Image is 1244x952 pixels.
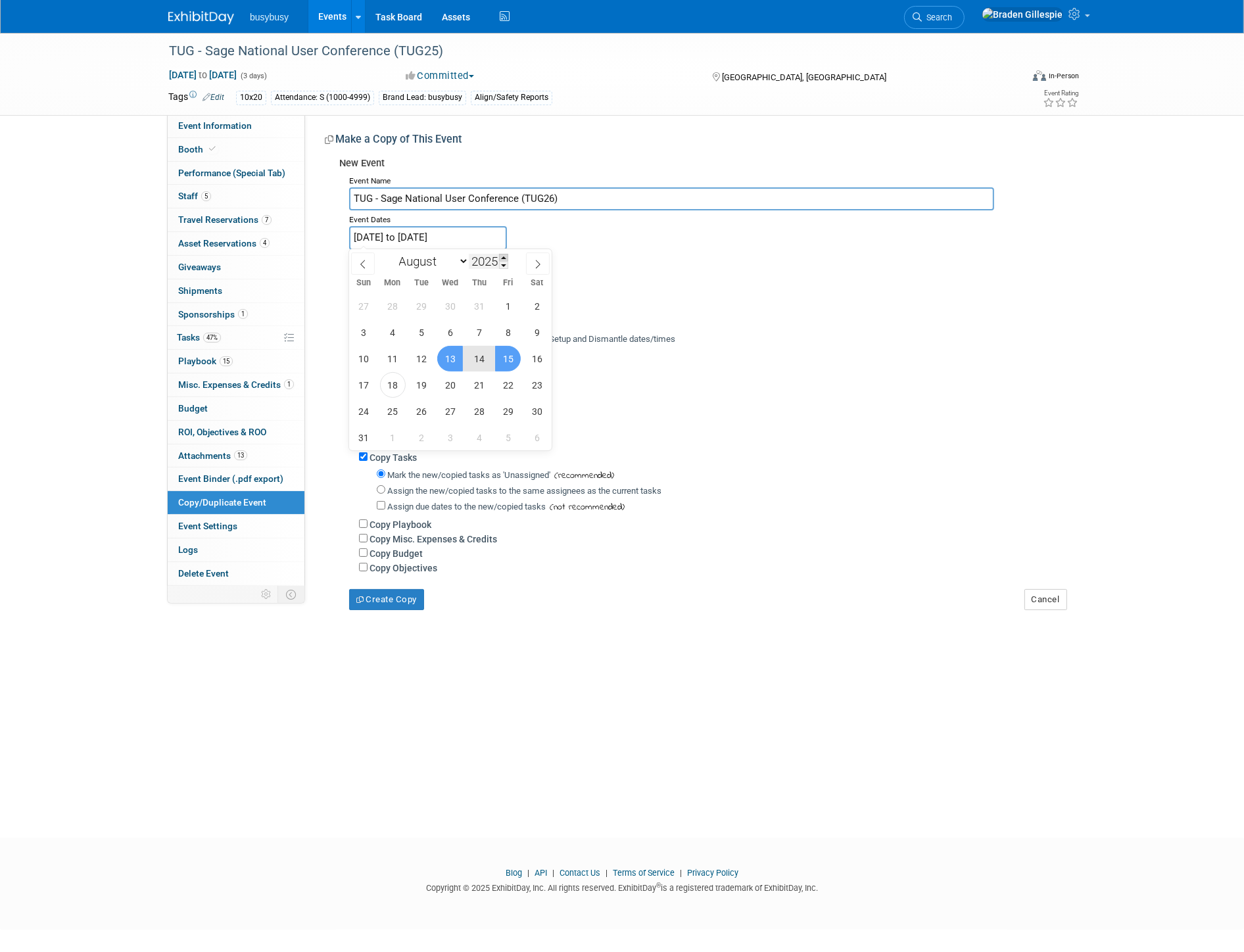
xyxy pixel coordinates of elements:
label: Mark the new/copied tasks as 'Unassigned' [387,470,550,480]
div: Brand Lead: busybusy [379,91,466,105]
span: July 31, 2025 [466,293,492,319]
div: Event Dates [349,210,1066,226]
a: Staff5 [168,185,304,208]
span: 4 [260,238,270,248]
a: Shipments [168,279,304,302]
span: Misc. Expenses & Credits [178,379,294,390]
div: Participation [349,250,1066,266]
span: August 10, 2025 [351,346,377,371]
span: August 23, 2025 [524,372,550,398]
a: Delete Event [168,562,304,585]
span: August 22, 2025 [495,372,521,398]
td: Personalize Event Tab Strip [255,586,278,603]
a: Search [904,6,965,29]
span: | [677,868,685,878]
div: Event Name [349,172,1066,187]
a: Attachments13 [168,444,304,467]
span: August 31, 2025 [351,425,377,450]
span: [DATE] [DATE] [168,69,237,81]
span: August 30, 2025 [524,398,550,424]
span: ROI, Objectives & ROO [178,427,266,437]
span: Shipments [178,285,222,296]
span: Staff [178,191,211,201]
td: Toggle Event Tabs [278,586,305,603]
span: August 15, 2025 [495,346,521,371]
span: 15 [220,356,233,366]
button: Cancel [1024,589,1067,610]
span: Sun [349,279,378,287]
label: Copy Tasks [370,452,417,463]
button: Create Copy [349,589,424,610]
span: Booth [178,144,218,155]
span: 5 [201,191,211,201]
span: 7 [262,215,272,225]
a: Privacy Policy [687,868,738,878]
span: August 27, 2025 [437,398,463,424]
span: Search [922,12,952,22]
span: July 30, 2025 [437,293,463,319]
span: September 5, 2025 [495,425,521,450]
span: 1 [238,309,248,319]
span: August 2, 2025 [524,293,550,319]
a: Event Binder (.pdf export) [168,467,304,490]
span: Travel Reservations [178,214,272,225]
span: July 27, 2025 [351,293,377,319]
span: Giveaways [178,262,221,272]
a: Logs [168,538,304,561]
a: Travel Reservations7 [168,208,304,231]
span: Sat [523,279,552,287]
div: 10x20 [236,91,266,105]
span: Playbook [178,356,233,366]
span: September 3, 2025 [437,425,463,450]
span: 1 [284,379,294,389]
span: Performance (Special Tab) [178,168,285,178]
span: August 3, 2025 [351,320,377,345]
label: Copy Misc. Expenses & Credits [370,534,497,544]
span: Budget [178,403,208,414]
span: August 8, 2025 [495,320,521,345]
a: Sponsorships1 [168,303,304,326]
a: Copy/Duplicate Event [168,491,304,514]
span: Sponsorships [178,309,248,320]
div: Align/Safety Reports [471,91,552,105]
span: September 2, 2025 [409,425,435,450]
span: July 29, 2025 [409,293,435,319]
span: Event Information [178,120,252,131]
span: August 4, 2025 [380,320,406,345]
a: Budget [168,397,304,420]
span: August 24, 2025 [351,398,377,424]
label: Copy Playbook [370,519,431,530]
span: 47% [203,333,221,343]
label: Assign the new/copied tasks to the same assignees as the current tasks [387,486,661,496]
span: Fri [494,279,523,287]
span: Asset Reservations [178,238,270,249]
img: Format-Inperson.png [1033,70,1046,81]
span: August 1, 2025 [495,293,521,319]
span: Tasks [177,332,221,343]
span: Attachments [178,450,247,461]
span: August 12, 2025 [409,346,435,371]
span: August 20, 2025 [437,372,463,398]
span: September 1, 2025 [380,425,406,450]
span: August 14, 2025 [466,346,492,371]
input: Year [469,254,508,269]
span: August 17, 2025 [351,372,377,398]
span: | [524,868,533,878]
a: Giveaways [168,256,304,279]
a: Misc. Expenses & Credits1 [168,373,304,396]
button: Committed [401,69,479,83]
a: Playbook15 [168,350,304,373]
span: Delete Event [178,568,229,579]
span: to [197,70,209,80]
span: Event Binder (.pdf export) [178,473,283,484]
span: | [602,868,611,878]
span: 13 [234,450,247,460]
div: In-Person [1048,71,1079,81]
span: Thu [465,279,494,287]
span: (3 days) [239,72,267,80]
a: Event Settings [168,515,304,538]
span: August 11, 2025 [380,346,406,371]
a: API [535,868,547,878]
a: Event Information [168,114,304,137]
span: August 7, 2025 [466,320,492,345]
